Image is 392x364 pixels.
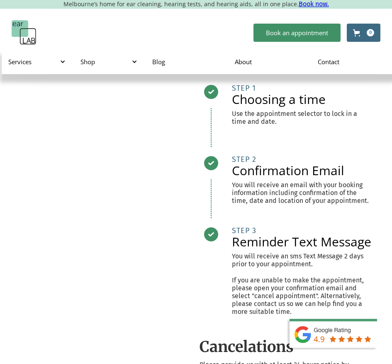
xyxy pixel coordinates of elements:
[232,252,371,316] p: You will receive an sms Text Message 2 days prior to your appointment. If you are unable to make ...
[232,227,371,235] div: STEP 3
[347,24,380,42] a: Open cart
[12,20,37,45] a: home
[146,50,228,74] a: Blog
[8,58,63,66] div: Services
[74,49,146,74] div: Shop
[200,337,372,357] h2: Cancelations
[2,49,73,74] div: Services
[232,93,371,106] h2: Choosing a time
[232,110,371,125] p: Use the appointment selector to lock in a time and date.
[232,236,371,248] h2: Reminder Text Message
[367,29,374,36] div: 0
[232,164,371,177] h2: Confirmation Email
[80,58,136,66] div: Shop
[232,84,371,92] div: STEP 1
[232,155,371,164] div: STEP 2
[232,181,371,205] p: You will receive an email with your booking information including confirmation of the time, date ...
[253,24,341,42] a: Book an appointment
[228,50,311,74] a: About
